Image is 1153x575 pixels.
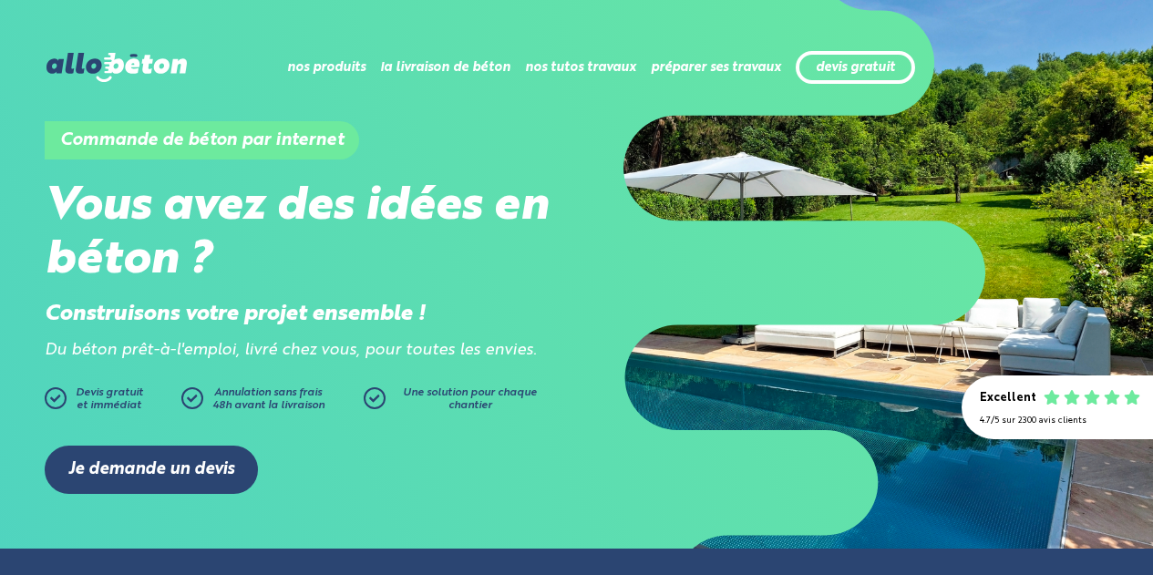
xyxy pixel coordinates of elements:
h2: Vous avez des idées en béton ? [45,180,577,288]
i: Du béton prêt-à-l'emploi, livré chez vous, pour toutes les envies. [45,343,537,358]
h1: Commande de béton par internet [45,121,359,159]
li: nos tutos travaux [525,46,636,89]
div: Excellent [980,392,1036,406]
span: Une solution pour chaque chantier [403,387,537,411]
a: Annulation sans frais48h avant la livraison [181,387,364,418]
span: Devis gratuit et immédiat [76,387,143,411]
a: devis gratuit [816,60,895,76]
span: Annulation sans frais 48h avant la livraison [212,387,324,411]
a: Une solution pour chaque chantier [364,387,546,418]
strong: Construisons votre projet ensemble ! [45,303,426,325]
li: nos produits [287,46,365,89]
li: préparer ses travaux [651,46,781,89]
img: allobéton [46,53,187,82]
li: la livraison de béton [380,46,510,89]
a: Je demande un devis [45,446,258,494]
a: Devis gratuitet immédiat [45,387,172,418]
div: 4.7/5 sur 2300 avis clients [980,416,1135,426]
